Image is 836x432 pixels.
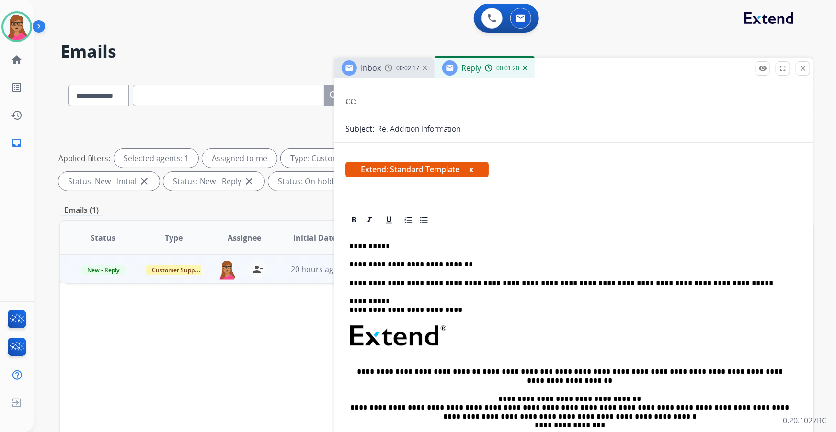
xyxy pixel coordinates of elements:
div: Selected agents: 1 [114,149,198,168]
p: 0.20.1027RC [783,415,826,426]
span: Customer Support [146,265,208,275]
div: Bold [347,213,361,227]
div: Italic [362,213,377,227]
span: 00:02:17 [396,65,419,72]
span: 00:01:20 [496,65,519,72]
button: x [469,164,473,175]
div: Bullet List [417,213,431,227]
span: Reply [461,63,481,73]
mat-icon: search [328,90,340,101]
mat-icon: remove_red_eye [758,64,767,73]
span: Initial Date [293,232,336,244]
mat-icon: close [138,176,150,187]
img: avatar [3,13,30,40]
span: Extend: Standard Template [345,162,489,177]
h2: Emails [60,42,813,61]
div: Status: New - Initial [58,172,160,191]
p: CC: [345,96,357,107]
mat-icon: fullscreen [779,64,787,73]
div: Assigned to me [202,149,277,168]
mat-icon: close [799,64,807,73]
div: Underline [382,213,396,227]
p: Subject: [345,123,374,134]
mat-icon: history [11,110,23,121]
div: Ordered List [401,213,416,227]
mat-icon: close [243,176,255,187]
span: Inbox [361,63,381,73]
p: Re: Addition Information [377,123,460,134]
mat-icon: person_remove [252,264,263,275]
div: Status: New - Reply [163,172,264,191]
p: Applied filters: [58,153,110,164]
mat-icon: home [11,54,23,66]
span: Type [165,232,183,244]
span: Assignee [228,232,261,244]
mat-icon: list_alt [11,82,23,93]
mat-icon: inbox [11,137,23,149]
div: Status: On-hold – Internal [268,172,393,191]
p: Emails (1) [60,204,103,216]
span: New - Reply [81,265,125,275]
span: Status [91,232,115,244]
span: 20 hours ago [291,264,338,275]
img: agent-avatar [218,260,237,280]
div: Type: Customer Support [281,149,402,168]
